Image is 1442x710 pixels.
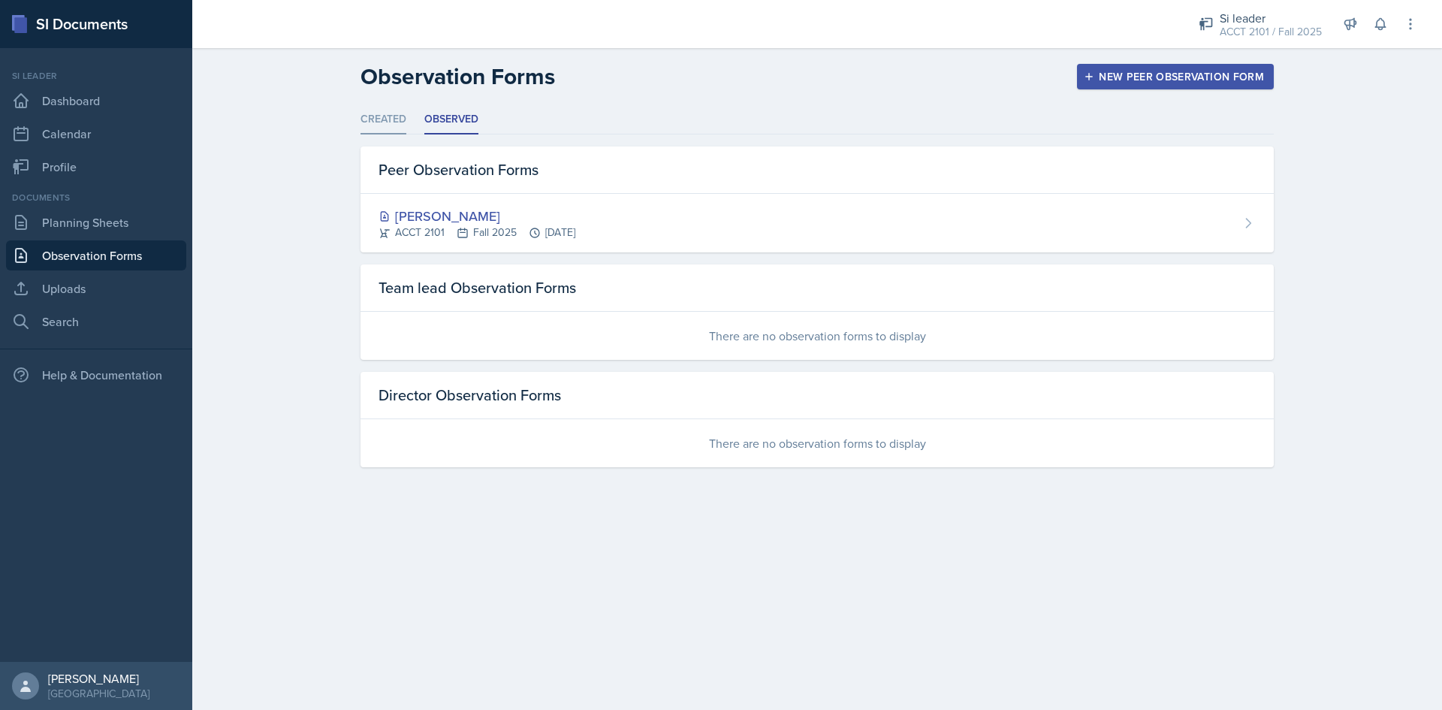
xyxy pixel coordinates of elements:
a: Calendar [6,119,186,149]
div: Si leader [6,69,186,83]
a: Observation Forms [6,240,186,270]
div: ACCT 2101 / Fall 2025 [1220,24,1322,40]
a: Dashboard [6,86,186,116]
div: There are no observation forms to display [360,419,1274,467]
div: [PERSON_NAME] [379,206,575,226]
div: New Peer Observation Form [1087,71,1264,83]
li: Created [360,105,406,134]
a: Search [6,307,186,337]
div: There are no observation forms to display [360,312,1274,360]
div: Peer Observation Forms [360,147,1274,194]
div: [GEOGRAPHIC_DATA] [48,686,149,701]
a: Planning Sheets [6,207,186,237]
a: [PERSON_NAME] ACCT 2101Fall 2025[DATE] [360,194,1274,252]
button: New Peer Observation Form [1077,64,1274,89]
a: Uploads [6,273,186,304]
li: Observed [424,105,478,134]
div: Si leader [1220,9,1322,27]
a: Profile [6,152,186,182]
div: [PERSON_NAME] [48,671,149,686]
h2: Observation Forms [360,63,555,90]
div: Director Observation Forms [360,372,1274,419]
div: Documents [6,191,186,204]
div: ACCT 2101 Fall 2025 [DATE] [379,225,575,240]
div: Team lead Observation Forms [360,264,1274,312]
div: Help & Documentation [6,360,186,390]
